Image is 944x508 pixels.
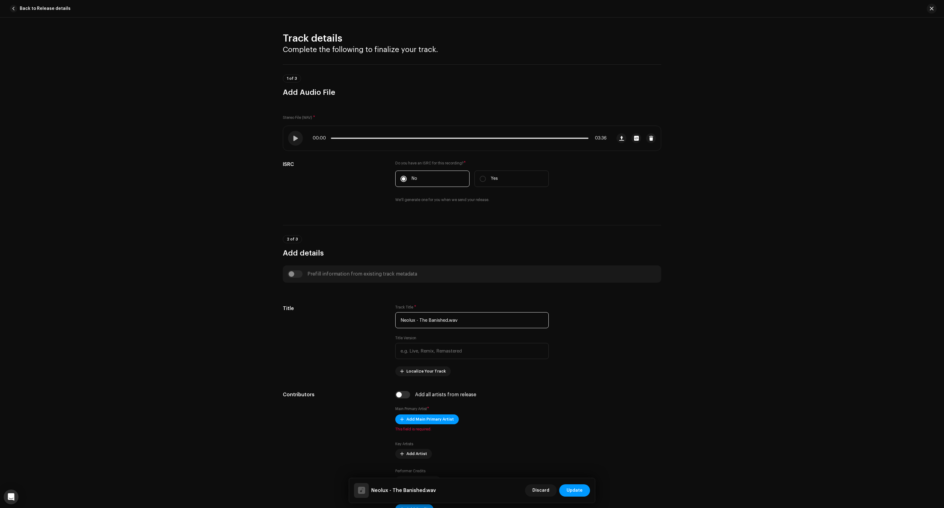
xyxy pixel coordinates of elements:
div: Add all artists from release [415,392,476,397]
small: We'll generate one for you when we send your release. [395,197,489,203]
h5: Contributors [283,391,385,398]
h3: Add details [283,248,661,258]
h3: Complete the following to finalize your track. [283,45,661,54]
label: Performer Credits [395,469,425,474]
span: 2 of 3 [287,237,298,241]
button: Add Main Primary Artist [395,414,459,424]
small: Main Primary Artist [395,407,427,411]
span: Update [567,484,583,497]
span: 1 of 3 [287,77,297,80]
h3: Add Audio File [283,87,661,97]
h5: Title [283,305,385,312]
label: Do you have an ISRC for this recording? [395,161,549,166]
label: Track Title [395,305,416,310]
small: Stereo File (WAV) [283,116,312,119]
button: Add Performer [395,476,441,486]
p: No [412,175,417,182]
button: Update [559,484,590,497]
span: Add Main Primary Artist [406,413,454,425]
span: Discard [532,484,549,497]
span: This field is required. [395,427,549,432]
span: 03:36 [591,136,607,141]
h2: Track details [283,32,661,45]
h5: Neolux - The Banished.wav [371,487,436,494]
span: Add Artist [406,448,427,460]
button: Add Artist [395,449,432,459]
label: Title Version [395,336,416,341]
div: Open Intercom Messenger [4,490,18,504]
span: Localize Your Track [406,365,446,377]
p: Yes [491,175,498,182]
button: Localize Your Track [395,366,451,376]
label: Key Artists [395,441,413,446]
span: 00:00 [313,136,328,141]
button: Discard [525,484,557,497]
input: Enter the name of the track [395,312,549,328]
h5: ISRC [283,161,385,168]
input: e.g. Live, Remix, Remastered [395,343,549,359]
